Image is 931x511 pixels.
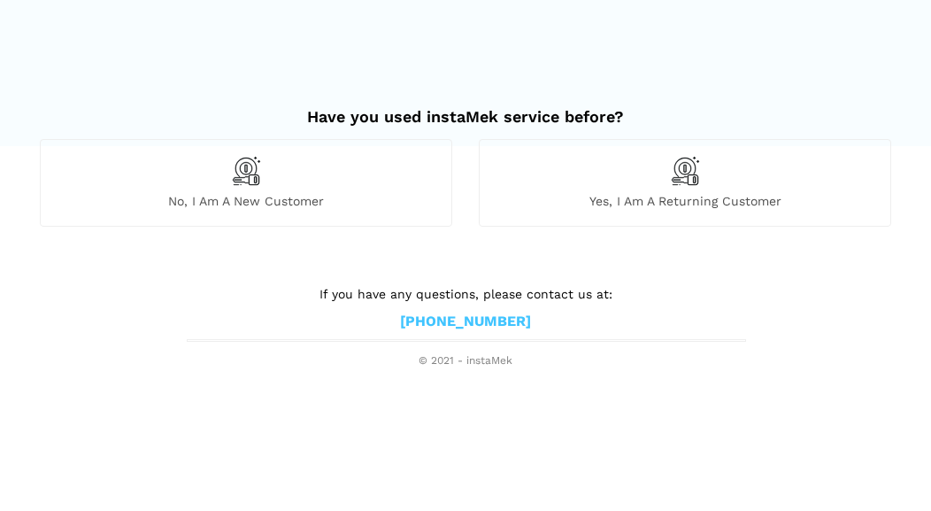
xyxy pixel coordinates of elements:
span: Yes, I am a returning customer [480,193,890,209]
span: © 2021 - instaMek [187,354,744,368]
p: If you have any questions, please contact us at: [187,284,744,304]
h2: Have you used instaMek service before? [40,89,891,127]
span: No, I am a new customer [41,193,451,209]
a: [PHONE_NUMBER] [400,313,531,331]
